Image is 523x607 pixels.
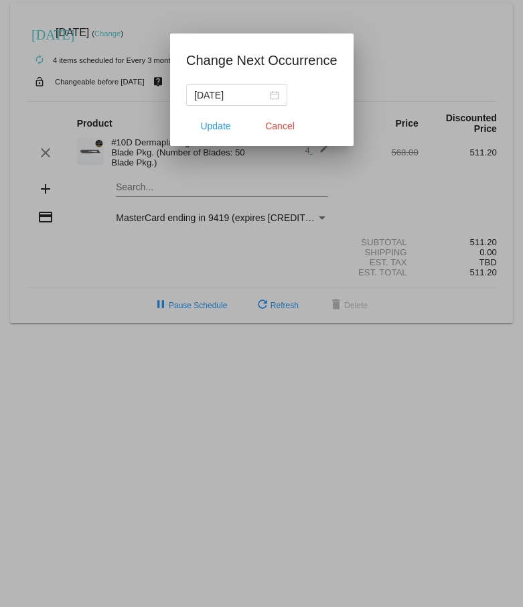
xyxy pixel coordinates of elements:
[186,114,245,138] button: Update
[250,114,309,138] button: Close dialog
[186,50,338,71] h1: Change Next Occurrence
[265,121,295,131] span: Cancel
[194,88,267,103] input: Select date
[200,121,230,131] span: Update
